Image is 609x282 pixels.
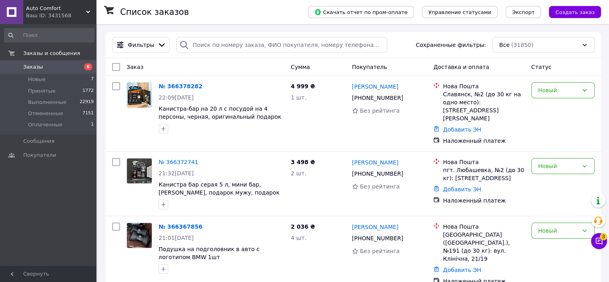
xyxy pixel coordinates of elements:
span: Сообщения [23,138,54,145]
span: Принятые [28,87,56,95]
span: 2 шт. [291,170,306,177]
a: № 366378282 [159,83,202,89]
a: Фото товару [127,82,152,108]
span: Без рейтинга [360,183,400,190]
span: Покупатели [23,152,56,159]
span: Отмененные [28,110,63,117]
img: Фото товару [127,158,152,183]
div: Нова Пошта [443,82,525,90]
a: Создать заказ [541,8,601,15]
div: Наложенный платеж [443,197,525,205]
span: Оплаченные [28,121,62,128]
div: Славянск, №2 (до 30 кг на одно место): [STREET_ADDRESS][PERSON_NAME] [443,90,525,122]
span: Создать заказ [555,9,595,15]
span: Auto Comfort [26,5,86,12]
span: Все [499,41,510,49]
span: 1 шт. [291,94,306,101]
div: [PHONE_NUMBER] [350,92,405,103]
span: 1772 [82,87,94,95]
span: 22:09[DATE] [159,94,194,101]
span: Без рейтинга [360,108,400,114]
span: Фильтры [128,41,154,49]
div: [PHONE_NUMBER] [350,233,405,244]
span: Сохраненные фильтры: [416,41,486,49]
span: Покупатель [352,64,387,70]
a: [PERSON_NAME] [352,83,398,91]
div: [GEOGRAPHIC_DATA] ([GEOGRAPHIC_DATA].), №191 (до 30 кг): вул. Клінічна, 21/19 [443,231,525,263]
img: Фото товару [127,83,152,108]
div: Нова Пошта [443,158,525,166]
button: Экспорт [506,6,541,18]
span: Выполненные [28,99,66,106]
a: Добавить ЭН [443,186,481,193]
span: Статус [531,64,552,70]
div: Новый [538,162,578,170]
div: Ваш ID: 3431568 [26,12,96,19]
a: Добавить ЭН [443,126,481,133]
a: Канистра бар серая 5 л, мини бар, [PERSON_NAME], подарок мужу, подарок папе Серый [159,181,279,204]
h1: Список заказов [120,7,189,17]
div: пгт. Любашевка, №2 (до 30 кг): [STREET_ADDRESS] [443,166,525,182]
span: 7 [91,76,94,83]
span: 1 [91,121,94,128]
a: Подушка на подголовник в авто с логотипом BMW 1шт [159,246,259,260]
span: Новые [28,76,46,83]
span: 4 шт. [291,235,306,241]
span: Заказ [127,64,143,70]
span: Заказы [23,63,43,71]
span: 4 999 ₴ [291,83,315,89]
div: Нова Пошта [443,223,525,231]
button: Скачать отчет по пром-оплате [308,6,414,18]
input: Поиск [4,28,94,43]
a: Фото товару [127,223,152,248]
span: 21:01[DATE] [159,235,194,241]
span: Сумма [291,64,310,70]
span: 3 [600,233,607,240]
button: Создать заказ [549,6,601,18]
div: Наложенный платеж [443,137,525,145]
button: Чат с покупателем3 [591,233,607,249]
div: Новый [538,86,578,95]
a: № 366372741 [159,159,198,165]
a: № 366367856 [159,223,202,230]
span: 6 [84,63,92,70]
span: 21:32[DATE] [159,170,194,177]
span: Без рейтинга [360,248,400,254]
a: Канистра-бар на 20 л с посудой на 4 персоны, черная, оригинальный подарок мужу, куму, отцу [159,105,281,128]
span: 2 036 ₴ [291,223,315,230]
input: Поиск по номеру заказа, ФИО покупателя, номеру телефона, Email, номеру накладной [176,37,387,53]
span: Управление статусами [428,9,491,15]
button: Управление статусами [422,6,498,18]
div: Новый [538,226,578,235]
span: 7151 [82,110,94,117]
span: 22919 [80,99,94,106]
span: Скачать отчет по пром-оплате [314,8,408,16]
span: Заказы и сообщения [23,50,80,57]
img: Фото товару [127,223,152,248]
span: (31850) [511,42,533,48]
a: [PERSON_NAME] [352,158,398,166]
a: [PERSON_NAME] [352,223,398,231]
span: Доставка и оплата [433,64,489,70]
div: [PHONE_NUMBER] [350,168,405,179]
span: 3 498 ₴ [291,159,315,165]
a: Добавить ЭН [443,267,481,273]
span: Экспорт [512,9,535,15]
